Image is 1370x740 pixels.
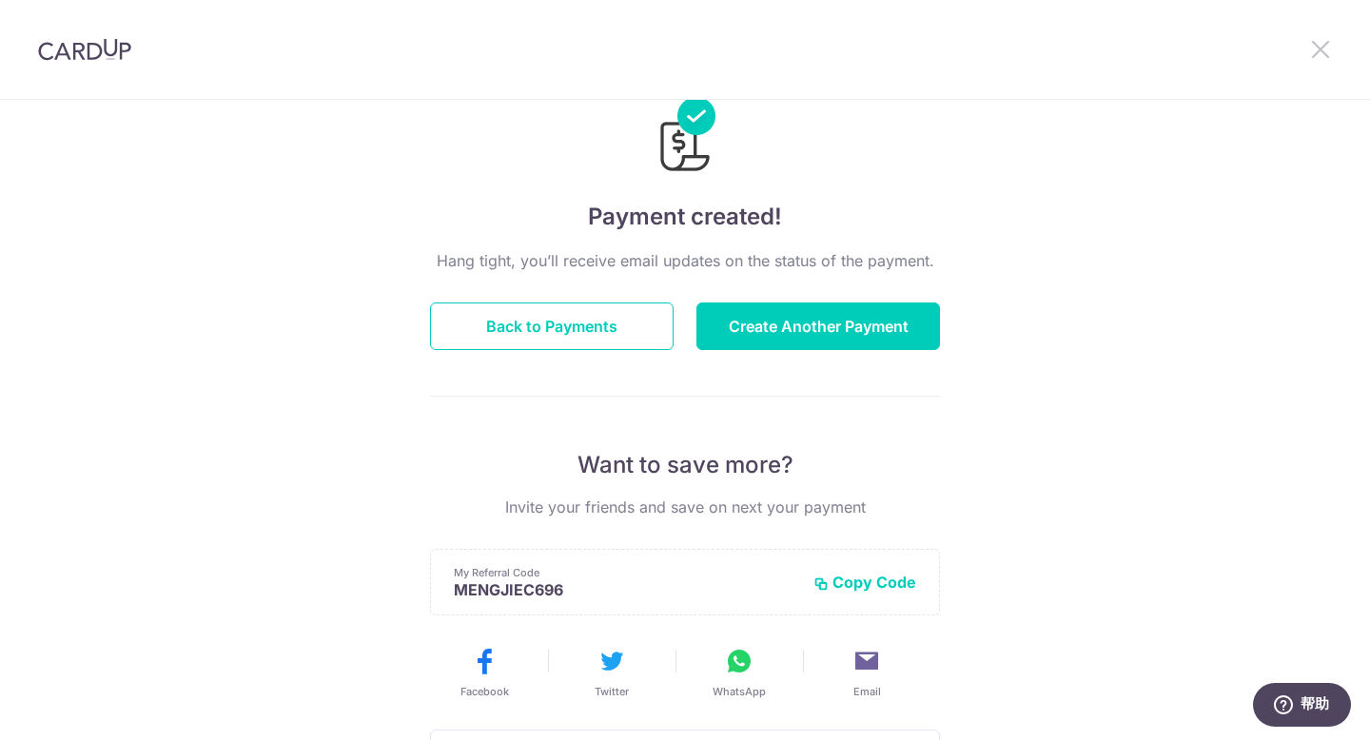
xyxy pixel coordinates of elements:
[813,573,916,592] button: Copy Code
[811,646,923,699] button: Email
[430,249,940,272] p: Hang tight, you’ll receive email updates on the status of the payment.
[454,580,798,599] p: MENGJIEC696
[853,684,881,699] span: Email
[430,496,940,518] p: Invite your friends and save on next your payment
[556,646,668,699] button: Twitter
[683,646,795,699] button: WhatsApp
[655,97,715,177] img: Payments
[696,302,940,350] button: Create Another Payment
[428,646,540,699] button: Facebook
[454,565,798,580] p: My Referral Code
[38,38,131,61] img: CardUp
[595,684,629,699] span: Twitter
[1252,683,1351,730] iframe: 打开一个小组件，您可以在其中找到更多信息
[430,200,940,234] h4: Payment created!
[713,684,766,699] span: WhatsApp
[430,302,674,350] button: Back to Payments
[430,450,940,480] p: Want to save more?
[460,684,509,699] span: Facebook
